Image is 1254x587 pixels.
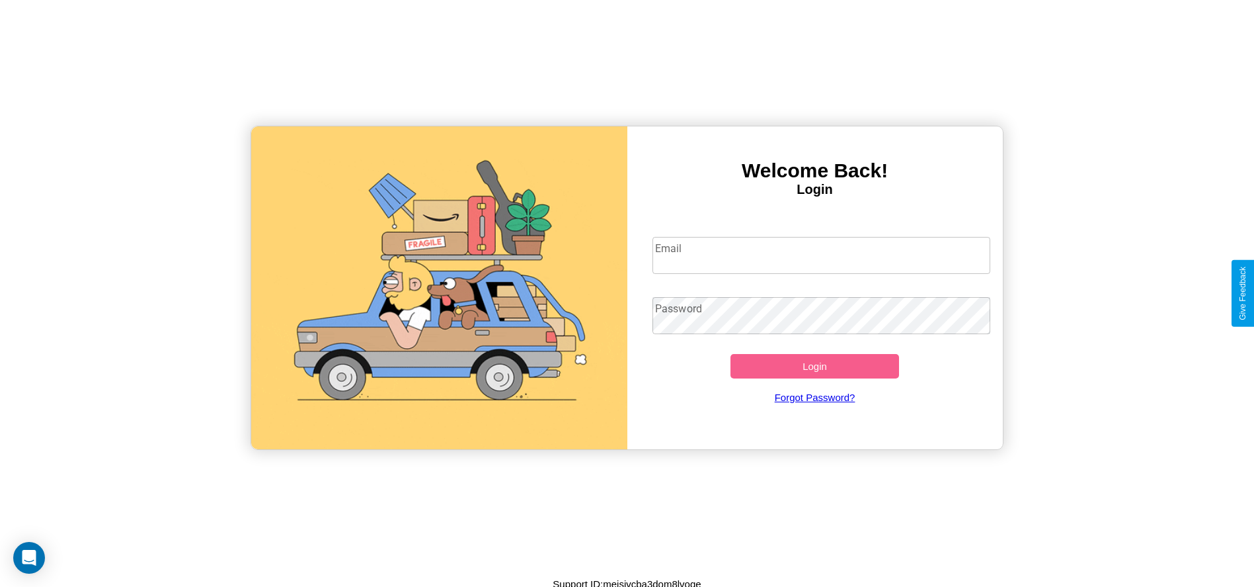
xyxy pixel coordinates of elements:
[730,354,900,379] button: Login
[646,379,984,416] a: Forgot Password?
[13,542,45,574] div: Open Intercom Messenger
[627,159,1003,182] h3: Welcome Back!
[627,182,1003,197] h4: Login
[251,126,627,449] img: gif
[1238,267,1247,320] div: Give Feedback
